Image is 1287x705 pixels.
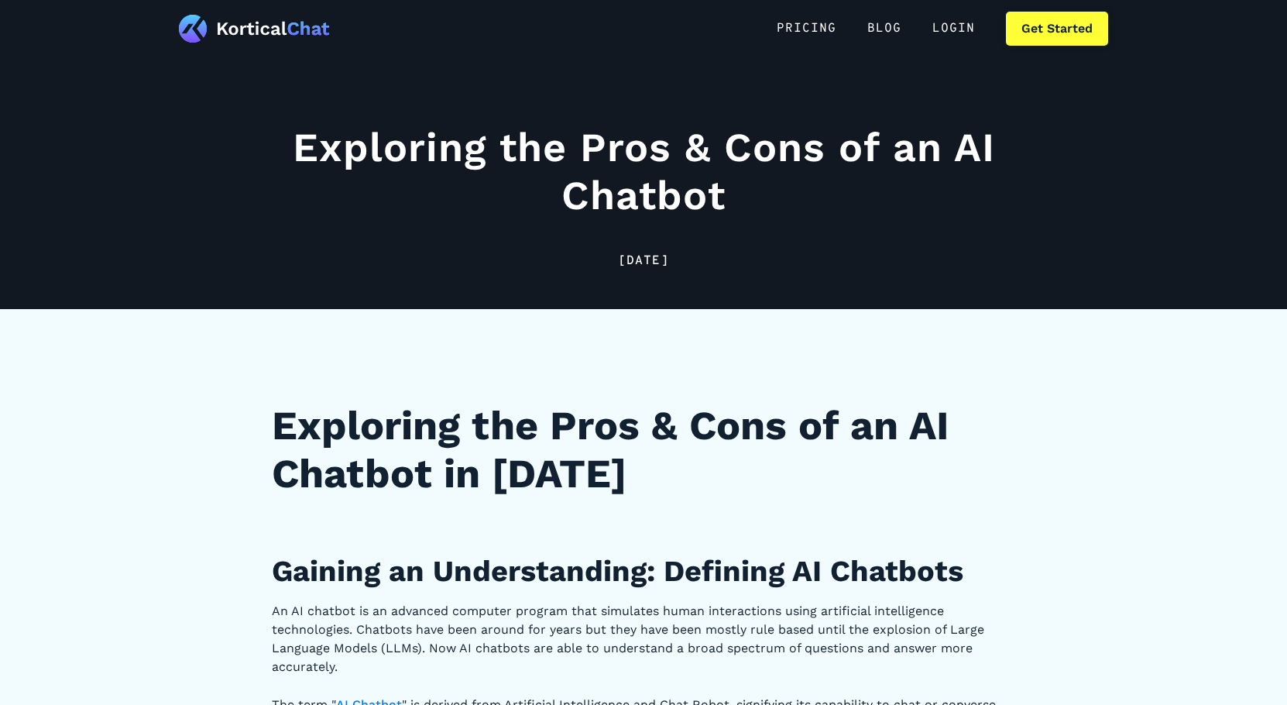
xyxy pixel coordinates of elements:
a: Pricing [761,12,852,46]
h2: Gaining an Understanding: Defining AI Chatbots [272,552,1015,590]
h1: Exploring the Pros & Cons of an AI Chatbot in [DATE] [272,402,1015,499]
h1: Exploring the Pros & Cons of an AI Chatbot [272,124,1015,221]
div: [DATE] [272,252,1015,270]
a: Blog [852,12,917,46]
a: Login [917,12,990,46]
a: Get Started [1006,12,1108,46]
p: An AI chatbot is an advanced computer program that simulates human interactions using artificial ... [272,602,1015,676]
